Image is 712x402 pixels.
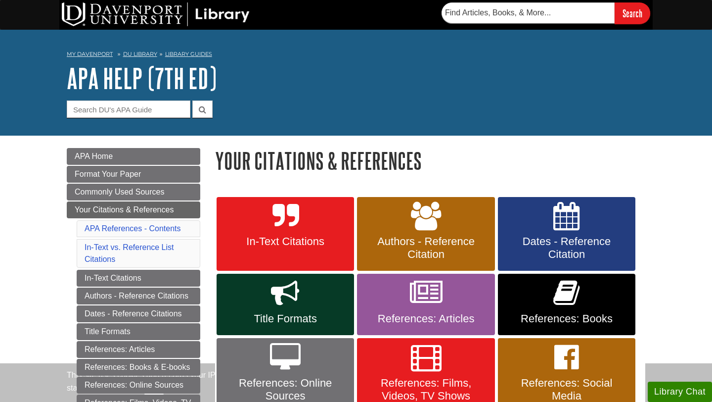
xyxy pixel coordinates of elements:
[615,2,650,24] input: Search
[67,48,645,63] nav: breadcrumb
[224,235,347,248] span: In-Text Citations
[505,235,628,261] span: Dates - Reference Citation
[85,243,174,263] a: In-Text vs. Reference List Citations
[77,323,200,340] a: Title Formats
[505,312,628,325] span: References: Books
[165,50,212,57] a: Library Guides
[77,359,200,376] a: References: Books & E-books
[217,197,354,271] a: In-Text Citations
[498,274,635,335] a: References: Books
[85,224,180,233] a: APA References - Contents
[217,274,354,335] a: Title Formats
[67,166,200,183] a: Format Your Paper
[77,305,200,322] a: Dates - Reference Citations
[77,377,200,394] a: References: Online Sources
[357,274,494,335] a: References: Articles
[357,197,494,271] a: Authors - Reference Citation
[77,288,200,304] a: Authors - Reference Citations
[75,152,113,160] span: APA Home
[62,2,250,26] img: DU Library
[67,201,200,218] a: Your Citations & References
[67,63,217,94] a: APA Help (7th Ed)
[364,235,487,261] span: Authors - Reference Citation
[215,148,645,173] h1: Your Citations & References
[648,382,712,402] button: Library Chat
[75,205,174,214] span: Your Citations & References
[67,184,200,201] a: Commonly Used Sources
[442,2,650,24] form: Searches DU Library's articles, books, and more
[67,148,200,165] a: APA Home
[77,341,200,358] a: References: Articles
[498,197,635,271] a: Dates - Reference Citation
[67,50,113,58] a: My Davenport
[75,188,164,196] span: Commonly Used Sources
[123,50,157,57] a: DU Library
[224,312,347,325] span: Title Formats
[77,270,200,287] a: In-Text Citations
[364,312,487,325] span: References: Articles
[67,100,190,118] input: Search DU's APA Guide
[75,170,141,178] span: Format Your Paper
[442,2,615,23] input: Find Articles, Books, & More...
